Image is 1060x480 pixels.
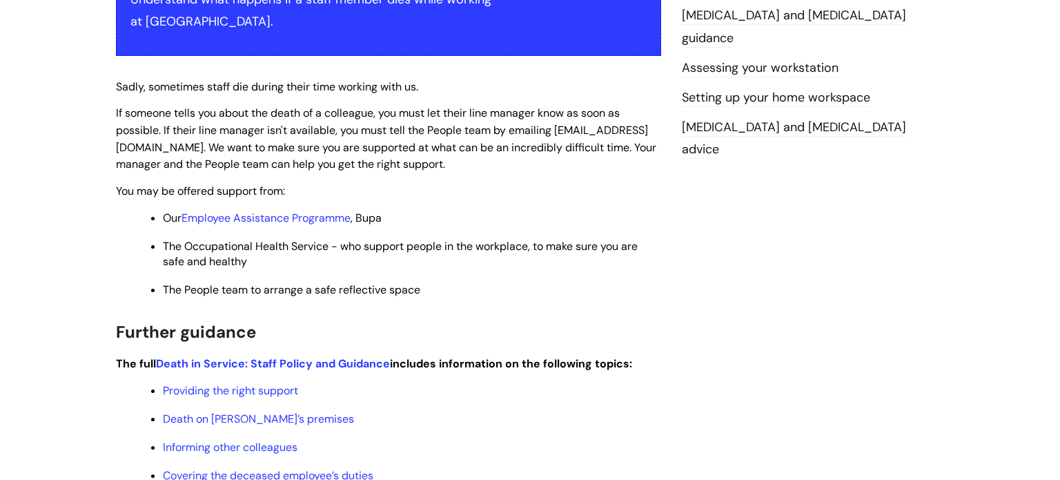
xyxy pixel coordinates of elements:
[116,184,285,198] span: You may be offered support from:
[682,7,906,47] a: [MEDICAL_DATA] and [MEDICAL_DATA] guidance
[682,119,906,159] a: [MEDICAL_DATA] and [MEDICAL_DATA] advice
[163,412,354,426] a: Death on [PERSON_NAME]’s premises
[116,356,632,371] strong: The full includes information on the following topics:
[156,356,390,371] a: Death in Service: Staff Policy and Guidance
[116,79,418,94] span: Sadly, sometimes staff die during their time working with us.
[163,282,420,297] span: The People team to arrange a safe reflective space
[163,239,638,269] span: The Occupational Health Service - who support people in the workplace, to make sure you are safe ...
[116,106,656,171] span: If someone tells you about the death of a colleague, you must let their line manager know as soon...
[181,211,351,225] a: Employee Assistance Programme
[130,10,647,32] p: at [GEOGRAPHIC_DATA].
[163,383,298,398] a: Providing the right support
[682,89,870,107] a: Setting up your home workspace
[116,321,256,343] span: Further guidance
[682,59,838,77] a: Assessing your workstation
[163,211,382,225] span: Our , Bupa
[163,440,297,454] a: Informing other colleagues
